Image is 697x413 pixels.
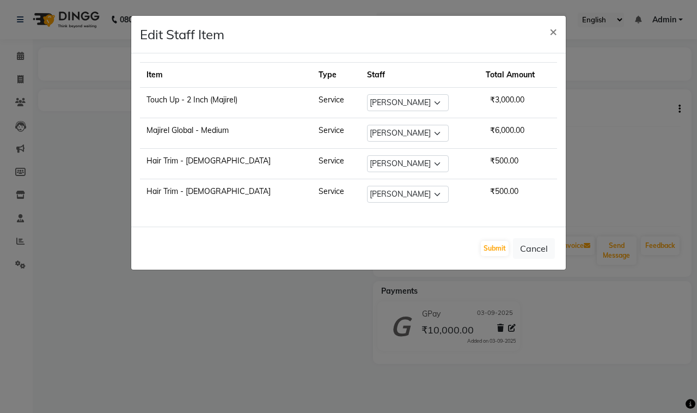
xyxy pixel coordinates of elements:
td: Service [312,149,360,179]
h4: Edit Staff Item [140,25,224,44]
span: ₹500.00 [486,151,523,170]
span: ₹500.00 [486,182,523,201]
td: Hair Trim - [DEMOGRAPHIC_DATA] [140,149,312,179]
td: Touch Up - 2 Inch (Majirel) [140,88,312,118]
button: Close [541,16,566,46]
span: ₹6,000.00 [486,121,529,139]
button: Cancel [513,238,555,259]
span: × [549,23,557,39]
th: Item [140,63,312,88]
th: Total Amount [479,63,557,88]
th: Staff [360,63,479,88]
td: Service [312,179,360,210]
th: Type [312,63,360,88]
td: Hair Trim - [DEMOGRAPHIC_DATA] [140,179,312,210]
td: Majirel Global - Medium [140,118,312,149]
span: ₹3,000.00 [486,90,529,109]
td: Service [312,88,360,118]
button: Submit [481,241,509,256]
td: Service [312,118,360,149]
